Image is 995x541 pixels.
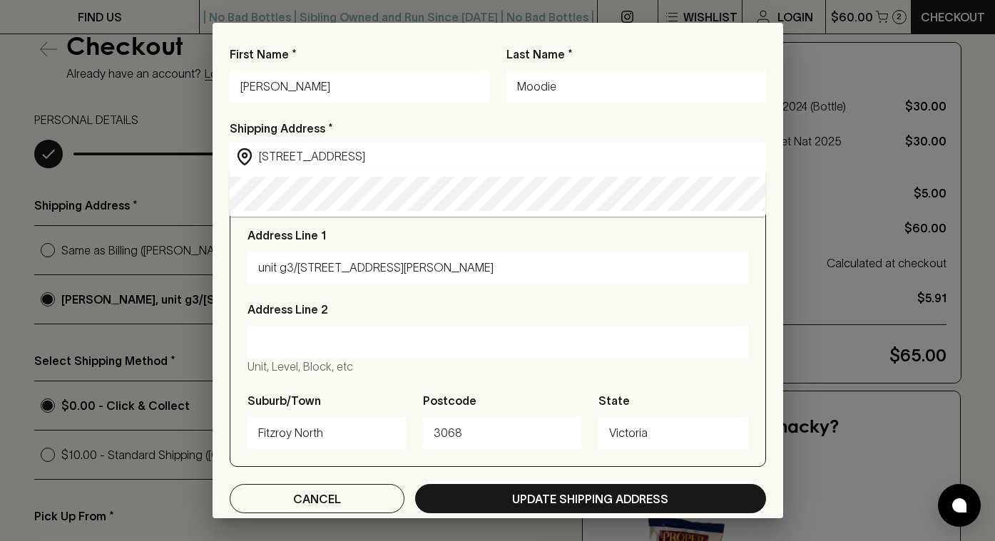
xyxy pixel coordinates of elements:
[598,392,630,409] p: State
[248,301,328,318] p: Address Line 2
[512,490,668,507] p: Update Shipping Address
[230,46,489,63] p: First Name *
[952,498,966,512] img: bubble-icon
[248,392,321,409] p: Suburb/Town
[230,120,766,137] p: Shipping Address *
[415,484,765,513] button: Update Shipping Address
[248,360,353,373] span: Unit, Level, Block, etc
[248,227,326,244] p: Address Line 1
[506,46,766,63] p: Last Name *
[259,148,760,165] input: Start typing your address...
[423,392,476,409] p: Postcode
[230,484,405,513] button: Cancel
[293,490,341,507] p: Cancel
